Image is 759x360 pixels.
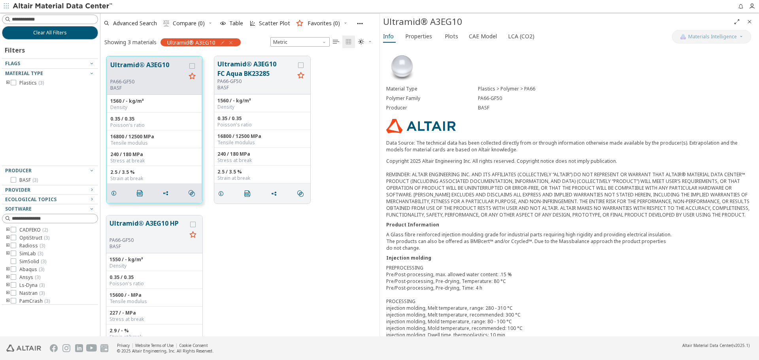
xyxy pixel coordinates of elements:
[185,185,202,201] button: Similar search
[672,30,751,43] button: AI CopilotMaterials Intelligence
[386,86,478,92] div: Material Type
[386,119,456,133] img: Logo - Provider
[19,290,45,296] span: Nastran
[217,151,307,157] div: 240 / 180 MPa
[44,234,49,241] span: ( 3 )
[159,185,176,201] button: Share
[110,122,198,128] div: Poisson's ratio
[19,258,46,265] span: SimSolid
[187,229,199,241] button: Favorite
[5,282,11,288] i: toogle group
[2,69,98,78] button: Material Type
[135,343,174,348] a: Website Terms of Use
[110,140,198,146] div: Tensile modulus
[110,292,199,298] div: 15600 / - MPa
[5,187,30,193] span: Provider
[244,190,251,197] i: 
[5,80,11,86] i: toogle group
[358,39,364,45] i: 
[133,185,150,201] button: PDF Download
[386,158,753,218] div: Copyright 2025 Altair Engineering Inc. All rights reserved. Copyright notice does not imply publi...
[386,221,753,228] div: Product Information
[743,15,756,28] button: Close
[137,190,143,196] i: 
[386,264,753,338] div: PREPROCESSING Pre/Post-processing, max. allowed water content: .15 % Pre/Post-processing, Pre-dry...
[2,40,29,58] div: Filters
[110,175,198,182] div: Strain at break
[110,334,199,340] div: Strain at break
[217,169,307,175] div: 2.5 / 3.5 %
[2,166,98,175] button: Producer
[217,104,307,110] div: Density
[113,21,157,26] span: Advanced Search
[270,37,330,47] div: Unit System
[19,282,45,288] span: Ls-Dyna
[217,98,307,104] div: 1560 / - kg/m³
[40,242,45,249] span: ( 3 )
[19,80,44,86] span: Plastics
[386,231,753,251] div: A Glass fibre reinforced injection moulding grade for industrial parts requiring high rigidity an...
[38,250,43,257] span: ( 3 )
[42,226,48,233] span: ( 2 )
[405,30,432,43] span: Properties
[117,343,130,348] a: Privacy
[110,298,199,305] div: Tensile modulus
[110,219,187,237] button: Ultramid® A3EG10 HP
[688,34,737,40] span: Materials Intelligence
[38,79,44,86] span: ( 3 )
[333,39,339,45] i: 
[386,51,418,83] img: Material Type Image
[478,95,753,102] div: PA66-GF50
[39,282,45,288] span: ( 3 )
[383,15,731,28] div: Ultramid® A3EG10
[355,36,376,48] button: Theme
[386,254,753,261] div: Injection molding
[19,274,40,281] span: Ansys
[5,227,11,233] i: toogle group
[110,85,186,91] p: BASF
[110,79,186,85] div: PA66-GF50
[5,290,11,296] i: toogle group
[2,26,98,40] button: Clear All Filters
[19,235,49,241] span: OptiStruct
[217,133,307,139] div: 16800 / 12500 MPa
[163,20,170,26] i: 
[110,169,198,175] div: 2.5 / 3.5 %
[110,104,198,111] div: Density
[33,30,67,36] span: Clear All Filters
[173,21,205,26] span: Compare (0)
[19,227,48,233] span: CADFEKO
[41,258,46,265] span: ( 3 )
[110,263,199,269] div: Density
[217,139,307,146] div: Tensile modulus
[217,59,295,78] button: Ultramid® A3EG10 FC Aqua BK23285
[2,204,98,214] button: Software
[13,2,113,10] img: Altair Material Data Center
[682,343,732,348] span: Altair Material Data Center
[19,298,50,304] span: PamCrash
[5,243,11,249] i: toogle group
[259,21,290,26] span: Scatter Plot
[383,30,394,43] span: Info
[445,30,458,43] span: Plots
[32,177,38,183] span: ( 3 )
[110,281,199,287] div: Poisson's ratio
[44,298,50,304] span: ( 3 )
[217,175,307,181] div: Strain at break
[731,15,743,28] button: Full Screen
[241,186,257,202] button: PDF Download
[346,39,352,45] i: 
[110,116,198,122] div: 0.35 / 0.35
[342,36,355,48] button: Tile View
[104,38,157,46] div: Showing 3 materials
[110,274,199,281] div: 0.35 / 0.35
[19,243,45,249] span: Radioss
[167,39,215,46] span: Ultramid® A3EG10
[110,310,199,316] div: 227 / - MPa
[386,105,478,111] div: Producer
[5,70,43,77] span: Material Type
[5,251,11,257] i: toogle group
[217,85,295,91] p: BASF
[217,157,307,164] div: Stress at break
[680,34,686,40] img: AI Copilot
